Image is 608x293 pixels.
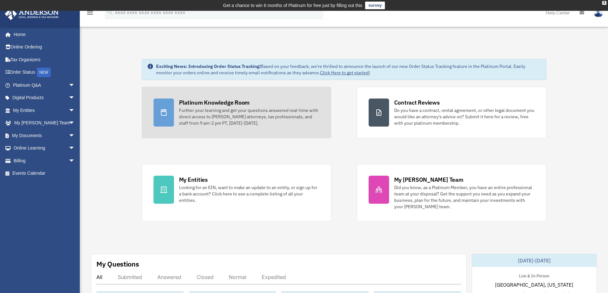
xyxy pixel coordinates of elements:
a: Tax Organizers [4,53,85,66]
strong: Exciting News: Introducing Order Status Tracking! [156,63,261,69]
span: arrow_drop_down [69,104,81,117]
div: [DATE]-[DATE] [472,254,597,267]
div: My [PERSON_NAME] Team [394,176,463,184]
a: Online Learningarrow_drop_down [4,142,85,155]
a: Platinum Q&Aarrow_drop_down [4,79,85,92]
div: My Questions [96,259,139,269]
a: My Entitiesarrow_drop_down [4,104,85,117]
span: arrow_drop_down [69,79,81,92]
span: arrow_drop_down [69,117,81,130]
a: Events Calendar [4,167,85,180]
a: Contract Reviews Do you have a contract, rental agreement, or other legal document you would like... [357,87,546,138]
div: Closed [197,274,214,280]
div: Expedited [262,274,286,280]
a: Home [4,28,81,41]
div: Normal [229,274,246,280]
i: search [107,9,114,16]
div: Live & In-Person [514,272,554,279]
a: Billingarrow_drop_down [4,154,85,167]
div: My Entities [179,176,208,184]
a: Online Ordering [4,41,85,54]
a: survey [365,2,385,9]
div: Submitted [118,274,142,280]
div: close [602,1,606,5]
i: menu [86,9,94,17]
div: Platinum Knowledge Room [179,99,250,106]
span: [GEOGRAPHIC_DATA], [US_STATE] [495,281,573,289]
a: menu [86,11,94,17]
div: Do you have a contract, rental agreement, or other legal document you would like an attorney's ad... [394,107,535,126]
div: Did you know, as a Platinum Member, you have an entire professional team at your disposal? Get th... [394,184,535,210]
div: NEW [37,68,51,77]
a: My Entities Looking for an EIN, want to make an update to an entity, or sign up for a bank accoun... [142,164,331,222]
div: All [96,274,102,280]
span: arrow_drop_down [69,142,81,155]
a: Click Here to get started! [320,70,370,76]
div: Further your learning and get your questions answered real-time with direct access to [PERSON_NAM... [179,107,319,126]
span: arrow_drop_down [69,92,81,105]
a: Platinum Knowledge Room Further your learning and get your questions answered real-time with dire... [142,87,331,138]
a: My [PERSON_NAME] Team Did you know, as a Platinum Member, you have an entire professional team at... [357,164,546,222]
img: Anderson Advisors Platinum Portal [3,8,61,20]
div: Answered [157,274,181,280]
div: Contract Reviews [394,99,440,106]
span: arrow_drop_down [69,129,81,142]
img: User Pic [594,8,603,17]
div: Get a chance to win 6 months of Platinum for free just by filling out this [223,2,363,9]
a: My Documentsarrow_drop_down [4,129,85,142]
a: Digital Productsarrow_drop_down [4,92,85,104]
div: Looking for an EIN, want to make an update to an entity, or sign up for a bank account? Click her... [179,184,319,203]
div: Based on your feedback, we're thrilled to announce the launch of our new Order Status Tracking fe... [156,63,541,76]
span: arrow_drop_down [69,154,81,167]
a: My [PERSON_NAME] Teamarrow_drop_down [4,117,85,129]
a: Order StatusNEW [4,66,85,79]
